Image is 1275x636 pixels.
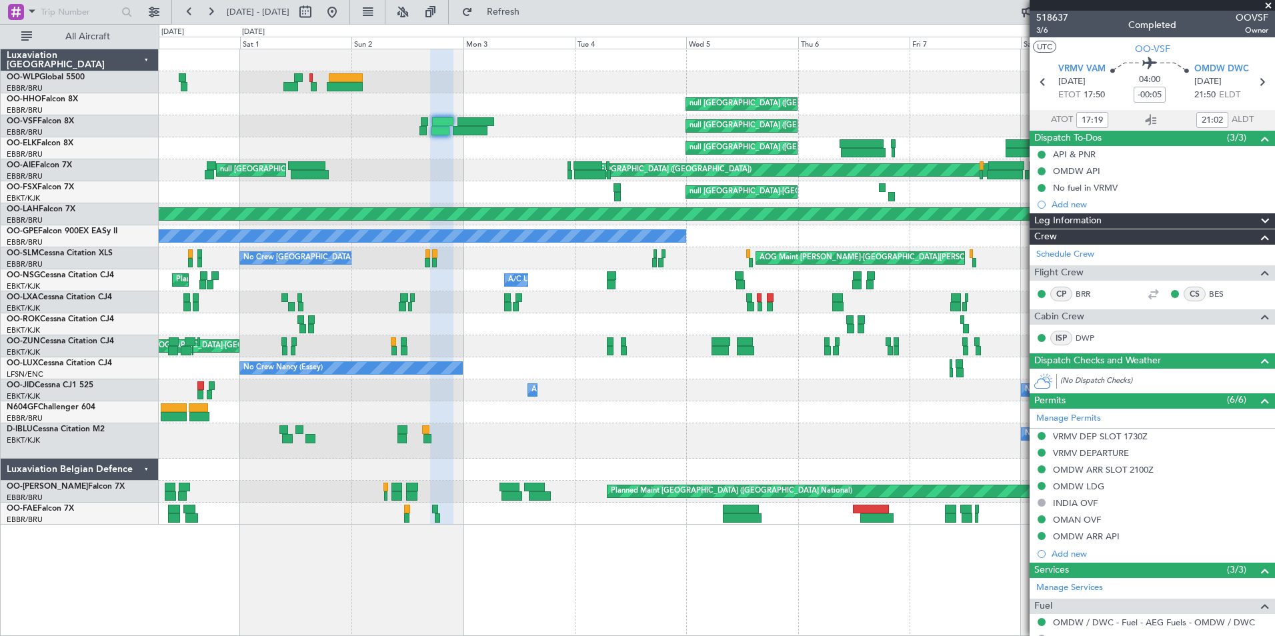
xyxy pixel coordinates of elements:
[690,94,863,114] div: null [GEOGRAPHIC_DATA] ([GEOGRAPHIC_DATA])
[7,337,40,345] span: OO-ZUN
[7,183,37,191] span: OO-FSX
[1053,481,1104,492] div: OMDW LDG
[7,117,74,125] a: OO-VSFFalcon 8X
[463,37,575,49] div: Mon 3
[7,73,39,81] span: OO-WLP
[1084,89,1105,102] span: 17:50
[7,515,43,525] a: EBBR/BRU
[1053,447,1129,459] div: VRMV DEPARTURE
[41,2,117,22] input: Trip Number
[1025,424,1162,444] div: No Crew Kortrijk-[GEOGRAPHIC_DATA]
[1236,11,1268,25] span: OOVSF
[7,259,43,269] a: EBBR/BRU
[1036,412,1101,425] a: Manage Permits
[760,248,1077,268] div: AOG Maint [PERSON_NAME]-[GEOGRAPHIC_DATA][PERSON_NAME][GEOGRAPHIC_DATA]
[1033,41,1056,53] button: UTC
[7,315,114,323] a: OO-ROKCessna Citation CJ4
[1053,149,1096,160] div: API & PNR
[910,37,1021,49] div: Fri 7
[242,27,265,38] div: [DATE]
[578,160,752,180] div: null [GEOGRAPHIC_DATA] ([GEOGRAPHIC_DATA])
[7,403,38,411] span: N604GF
[7,105,43,115] a: EBBR/BRU
[7,337,114,345] a: OO-ZUNCessna Citation CJ4
[1058,89,1080,102] span: ETOT
[161,27,184,38] div: [DATE]
[1050,287,1072,301] div: CP
[1034,563,1069,578] span: Services
[1034,353,1161,369] span: Dispatch Checks and Weather
[1135,42,1170,56] span: OO-VSF
[1050,331,1072,345] div: ISP
[1036,25,1068,36] span: 3/6
[7,359,38,367] span: OO-LUX
[7,381,93,389] a: OO-JIDCessna CJ1 525
[7,413,43,423] a: EBBR/BRU
[220,160,393,180] div: null [GEOGRAPHIC_DATA] ([GEOGRAPHIC_DATA])
[575,37,686,49] div: Tue 4
[1209,288,1239,300] a: BES
[227,6,289,18] span: [DATE] - [DATE]
[7,227,117,235] a: OO-GPEFalcon 900EX EASy II
[7,237,43,247] a: EBBR/BRU
[1053,617,1255,628] a: OMDW / DWC - Fuel - AEG Fuels - OMDW / DWC
[690,116,863,136] div: null [GEOGRAPHIC_DATA] ([GEOGRAPHIC_DATA])
[7,127,43,137] a: EBBR/BRU
[240,37,351,49] div: Sat 1
[7,149,43,159] a: EBBR/BRU
[1021,37,1132,49] div: Sat 8
[7,403,95,411] a: N604GFChallenger 604
[508,270,721,290] div: A/C Unavailable [GEOGRAPHIC_DATA]-[GEOGRAPHIC_DATA]
[1036,11,1068,25] span: 518637
[1194,63,1249,76] span: OMDW DWC
[1053,464,1154,475] div: OMDW ARR SLOT 2100Z
[1236,25,1268,36] span: Owner
[1227,563,1246,577] span: (3/3)
[1227,131,1246,145] span: (3/3)
[7,293,38,301] span: OO-LXA
[1058,75,1086,89] span: [DATE]
[7,161,72,169] a: OO-AIEFalcon 7X
[7,139,37,147] span: OO-ELK
[1034,309,1084,325] span: Cabin Crew
[7,293,112,301] a: OO-LXACessna Citation CJ4
[690,138,863,158] div: null [GEOGRAPHIC_DATA] ([GEOGRAPHIC_DATA])
[7,183,74,191] a: OO-FSXFalcon 7X
[7,483,88,491] span: OO-[PERSON_NAME]
[1232,113,1254,127] span: ALDT
[1219,89,1240,102] span: ELDT
[1128,18,1176,32] div: Completed
[7,325,40,335] a: EBKT/KJK
[7,227,38,235] span: OO-GPE
[7,425,105,433] a: D-IBLUCessna Citation M2
[176,270,331,290] div: Planned Maint Kortrijk-[GEOGRAPHIC_DATA]
[7,425,33,433] span: D-IBLU
[1184,287,1206,301] div: CS
[7,483,125,491] a: OO-[PERSON_NAME]Falcon 7X
[1053,431,1148,442] div: VRMV DEP SLOT 1730Z
[1053,182,1118,193] div: No fuel in VRMV
[7,161,35,169] span: OO-AIE
[7,271,40,279] span: OO-NSG
[1194,89,1216,102] span: 21:50
[690,182,859,202] div: null [GEOGRAPHIC_DATA]-[GEOGRAPHIC_DATA]
[1034,131,1102,146] span: Dispatch To-Dos
[1034,229,1057,245] span: Crew
[1053,531,1120,542] div: OMDW ARR API
[7,505,37,513] span: OO-FAE
[7,359,112,367] a: OO-LUXCessna Citation CJ4
[1034,393,1066,409] span: Permits
[1025,380,1162,400] div: No Crew Kortrijk-[GEOGRAPHIC_DATA]
[7,83,43,93] a: EBBR/BRU
[1053,165,1100,177] div: OMDW API
[1034,265,1084,281] span: Flight Crew
[7,369,43,379] a: LFSN/ENC
[7,281,40,291] a: EBKT/KJK
[7,391,40,401] a: EBKT/KJK
[7,95,41,103] span: OO-HHO
[7,193,40,203] a: EBKT/KJK
[7,117,37,125] span: OO-VSF
[1053,514,1101,525] div: OMAN OVF
[1076,112,1108,128] input: --:--
[1034,599,1052,614] span: Fuel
